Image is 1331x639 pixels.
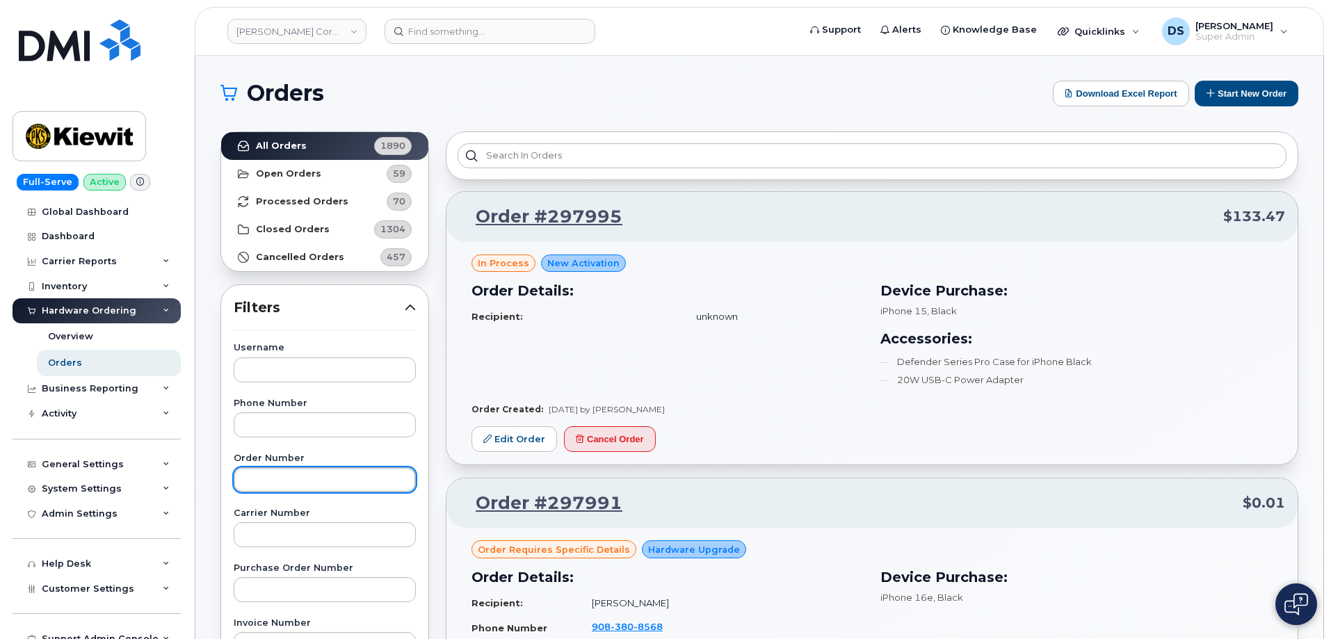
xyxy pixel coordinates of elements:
strong: Processed Orders [256,196,348,207]
h3: Device Purchase: [880,280,1273,301]
strong: Phone Number [471,622,547,633]
a: Open Orders59 [221,160,428,188]
a: Order #297995 [459,204,622,229]
label: Order Number [234,454,416,463]
h3: Device Purchase: [880,567,1273,588]
strong: All Orders [256,140,307,152]
span: $0.01 [1243,493,1285,513]
button: Start New Order [1195,81,1298,106]
span: Order requires Specific details [478,543,630,556]
span: $133.47 [1223,207,1285,227]
label: Invoice Number [234,619,416,628]
strong: Order Created: [471,404,543,414]
h3: Order Details: [471,567,864,588]
span: Filters [234,298,405,318]
span: 1304 [380,223,405,236]
td: unknown [684,305,864,329]
span: , Black [933,592,963,603]
span: 70 [393,195,405,208]
li: 20W USB-C Power Adapter [880,373,1273,387]
strong: Open Orders [256,168,321,179]
li: Defender Series Pro Case for iPhone Black [880,355,1273,369]
label: Phone Number [234,399,416,408]
span: iPhone 15 [880,305,927,316]
span: iPhone 16e [880,592,933,603]
a: All Orders1890 [221,132,428,160]
span: 1890 [380,139,405,152]
img: Open chat [1284,593,1308,615]
td: [PERSON_NAME] [579,591,864,615]
button: Download Excel Report [1053,81,1189,106]
span: 380 [611,621,634,632]
a: Processed Orders70 [221,188,428,216]
span: 8568 [634,621,663,632]
h3: Order Details: [471,280,864,301]
span: 908 [592,621,663,632]
label: Purchase Order Number [234,564,416,573]
span: 59 [393,167,405,180]
button: Cancel Order [564,426,656,452]
a: Closed Orders1304 [221,216,428,243]
a: Edit Order [471,426,557,452]
strong: Recipient: [471,311,523,322]
h3: Accessories: [880,328,1273,349]
span: 457 [387,250,405,264]
strong: Closed Orders [256,224,330,235]
span: [DATE] by [PERSON_NAME] [549,404,665,414]
a: Cancelled Orders457 [221,243,428,271]
span: , Black [927,305,957,316]
a: 9083808568 [592,621,679,632]
span: Orders [247,83,324,104]
strong: Recipient: [471,597,523,608]
input: Search in orders [458,143,1286,168]
span: Hardware Upgrade [648,543,740,556]
strong: Cancelled Orders [256,252,344,263]
span: in process [478,257,529,270]
label: Carrier Number [234,509,416,518]
label: Username [234,343,416,353]
span: New Activation [547,257,620,270]
a: Order #297991 [459,491,622,516]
